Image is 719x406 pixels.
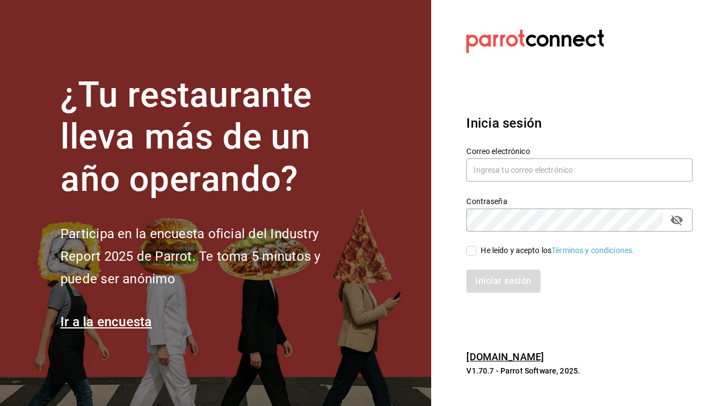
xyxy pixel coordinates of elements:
[667,211,686,229] button: passwordField
[481,245,634,256] div: He leído y acepto los
[466,197,693,205] label: Contraseña
[60,223,357,290] h2: Participa en la encuesta oficial del Industry Report 2025 de Parrot. Te toma 5 minutos y puede se...
[466,113,693,133] h3: Inicia sesión
[60,314,152,330] a: Ir a la encuesta
[466,351,544,363] a: [DOMAIN_NAME]
[466,147,693,155] label: Correo electrónico
[60,74,357,201] h1: ¿Tu restaurante lleva más de un año operando?
[466,158,693,182] input: Ingresa tu correo electrónico
[551,246,634,255] a: Términos y condiciones.
[466,365,693,376] p: V1.70.7 - Parrot Software, 2025.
